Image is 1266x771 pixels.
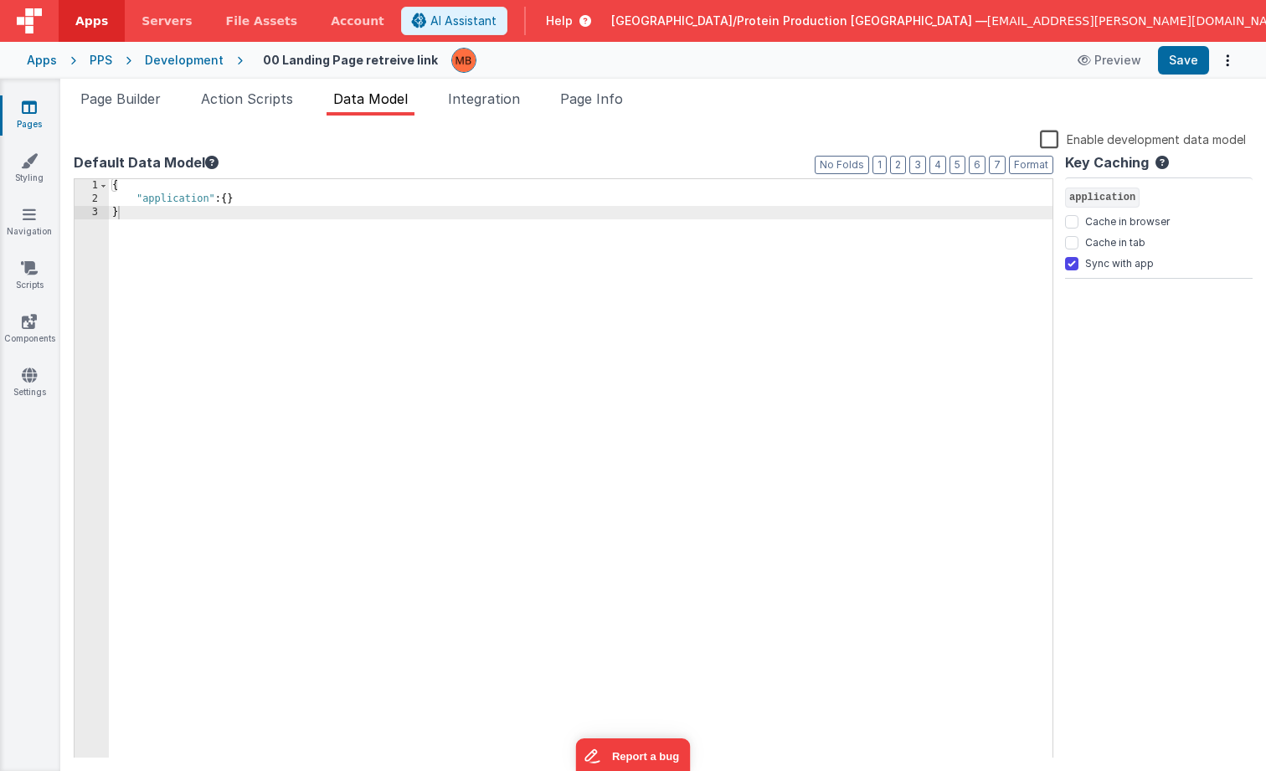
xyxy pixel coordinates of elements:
label: Enable development data model [1040,129,1246,148]
button: 2 [890,156,906,174]
div: PPS [90,52,112,69]
button: 6 [969,156,986,174]
span: Page Builder [80,90,161,107]
button: 7 [989,156,1006,174]
span: Servers [142,13,192,29]
label: Cache in tab [1085,233,1145,249]
span: File Assets [226,13,298,29]
button: No Folds [815,156,869,174]
span: [GEOGRAPHIC_DATA]/Protein Production [GEOGRAPHIC_DATA] — [611,13,987,29]
button: 5 [949,156,965,174]
h4: Key Caching [1065,156,1149,171]
button: Default Data Model [74,152,219,172]
button: 3 [909,156,926,174]
label: Sync with app [1085,254,1154,270]
button: Format [1009,156,1053,174]
span: application [1065,188,1140,208]
span: Integration [448,90,520,107]
img: 22b82fb008fd85684660a9cfc8b42302 [452,49,476,72]
span: Help [546,13,573,29]
div: 1 [75,179,109,193]
span: Page Info [560,90,623,107]
div: 2 [75,193,109,206]
div: Development [145,52,224,69]
button: 1 [872,156,887,174]
span: Data Model [333,90,408,107]
button: Save [1158,46,1209,75]
button: 4 [929,156,946,174]
button: Preview [1068,47,1151,74]
button: AI Assistant [401,7,507,35]
h4: 00 Landing Page retreive link [263,54,438,66]
span: Apps [75,13,108,29]
button: Options [1216,49,1239,72]
span: AI Assistant [430,13,497,29]
div: Apps [27,52,57,69]
div: 3 [75,206,109,219]
span: Action Scripts [201,90,293,107]
label: Cache in browser [1085,212,1170,229]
